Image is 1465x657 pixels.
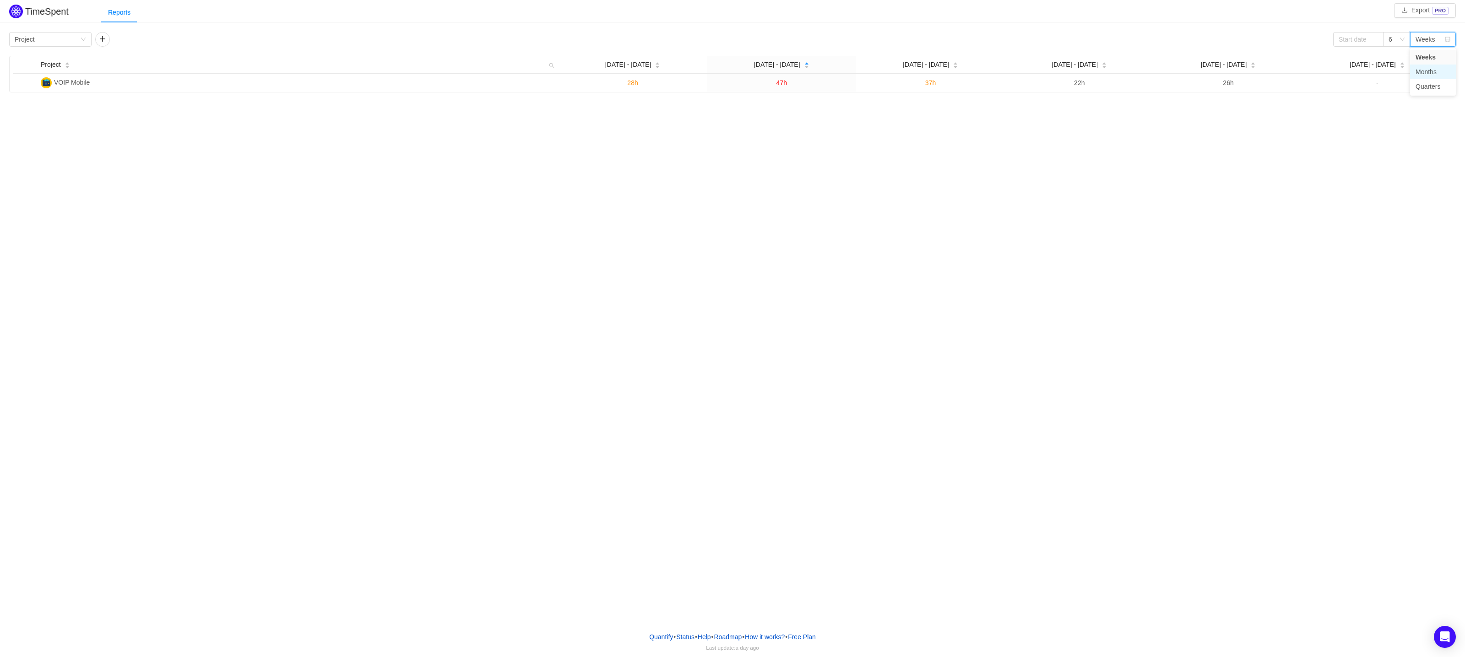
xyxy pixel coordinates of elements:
[776,79,787,86] span: 47h
[1394,3,1456,18] button: icon: downloadExportPRO
[1101,61,1107,67] div: Sort
[649,630,673,644] a: Quantify
[65,61,70,67] div: Sort
[1410,50,1456,65] li: Weeks
[785,633,787,641] span: •
[81,37,86,43] i: icon: down
[627,79,638,86] span: 28h
[65,61,70,64] i: icon: caret-up
[714,630,743,644] a: Roadmap
[1410,65,1456,79] li: Months
[804,61,809,64] i: icon: caret-up
[1400,37,1405,43] i: icon: down
[15,32,35,46] div: Project
[1410,79,1456,94] li: Quarters
[54,79,90,86] span: VOIP Mobile
[1376,79,1378,86] span: -
[953,65,958,67] i: icon: caret-down
[673,633,676,641] span: •
[1389,32,1392,46] div: 6
[804,65,809,67] i: icon: caret-down
[605,60,651,70] span: [DATE] - [DATE]
[1102,61,1107,64] i: icon: caret-up
[1333,32,1384,47] input: Start date
[754,60,800,70] span: [DATE] - [DATE]
[101,2,138,23] div: Reports
[1074,79,1085,86] span: 22h
[1350,60,1396,70] span: [DATE] - [DATE]
[676,630,695,644] a: Status
[925,79,936,86] span: 37h
[1223,79,1233,86] span: 26h
[655,61,660,67] div: Sort
[735,645,759,651] span: a day ago
[41,60,61,70] span: Project
[9,5,23,18] img: Quantify logo
[953,61,958,64] i: icon: caret-up
[1400,65,1405,67] i: icon: caret-down
[1201,60,1247,70] span: [DATE] - [DATE]
[1251,61,1256,64] i: icon: caret-up
[744,630,785,644] button: How it works?
[41,77,52,88] img: VM
[1400,61,1405,67] div: Sort
[1102,65,1107,67] i: icon: caret-down
[711,633,714,641] span: •
[1052,60,1098,70] span: [DATE] - [DATE]
[787,630,816,644] button: Free Plan
[903,60,949,70] span: [DATE] - [DATE]
[804,61,809,67] div: Sort
[742,633,744,641] span: •
[95,32,110,47] button: icon: plus
[25,6,69,16] h2: TimeSpent
[697,630,711,644] a: Help
[1434,626,1456,648] div: Open Intercom Messenger
[695,633,697,641] span: •
[706,645,759,651] span: Last update:
[545,56,558,73] i: icon: search
[1416,32,1435,46] div: Weeks
[1251,65,1256,67] i: icon: caret-down
[655,61,660,64] i: icon: caret-up
[953,61,958,67] div: Sort
[655,65,660,67] i: icon: caret-down
[1250,61,1256,67] div: Sort
[65,65,70,67] i: icon: caret-down
[1400,61,1405,64] i: icon: caret-up
[1445,37,1450,43] i: icon: calendar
